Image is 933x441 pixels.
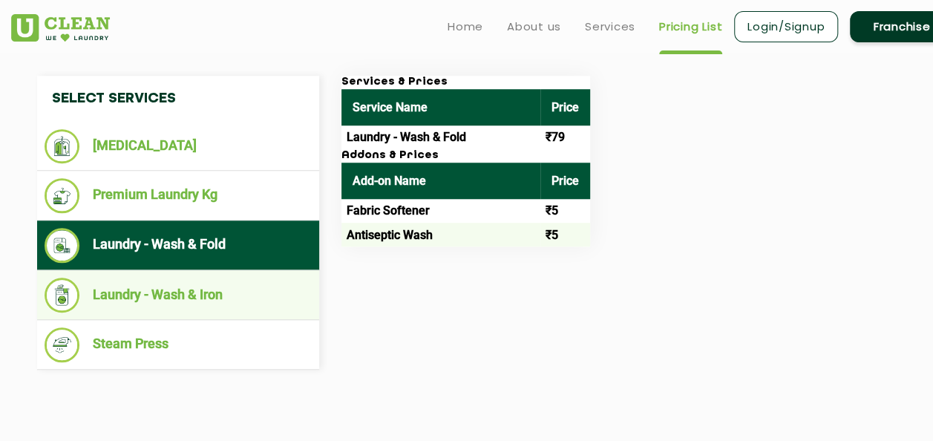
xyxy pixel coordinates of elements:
td: Fabric Softener [341,199,540,223]
h4: Select Services [37,76,319,122]
th: Price [540,89,590,125]
li: Premium Laundry Kg [45,178,312,213]
td: ₹5 [540,199,590,223]
li: Laundry - Wash & Fold [45,228,312,263]
th: Add-on Name [341,163,540,199]
img: Laundry - Wash & Iron [45,278,79,313]
a: Home [448,18,483,36]
a: About us [507,18,561,36]
a: Login/Signup [734,11,838,42]
img: Premium Laundry Kg [45,178,79,213]
h3: Services & Prices [341,76,590,89]
li: [MEDICAL_DATA] [45,129,312,163]
img: Dry Cleaning [45,129,79,163]
a: Pricing List [659,18,722,36]
h3: Addons & Prices [341,149,590,163]
th: Service Name [341,89,540,125]
a: Services [585,18,635,36]
li: Laundry - Wash & Iron [45,278,312,313]
img: Laundry - Wash & Fold [45,228,79,263]
td: ₹5 [540,223,590,246]
li: Steam Press [45,327,312,362]
td: Laundry - Wash & Fold [341,125,540,149]
td: Antiseptic Wash [341,223,540,246]
th: Price [540,163,590,199]
img: UClean Laundry and Dry Cleaning [11,14,110,42]
img: Steam Press [45,327,79,362]
td: ₹79 [540,125,590,149]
